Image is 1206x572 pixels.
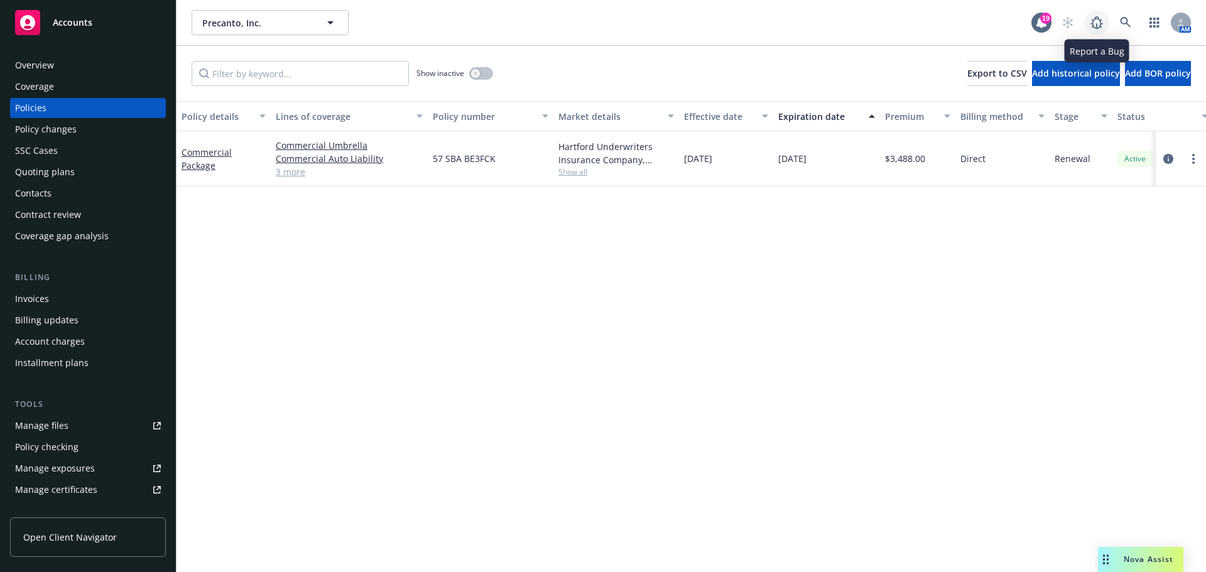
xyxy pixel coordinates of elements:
[15,98,46,118] div: Policies
[192,10,349,35] button: Precanto, Inc.
[23,531,117,544] span: Open Client Navigator
[1050,101,1112,131] button: Stage
[15,77,54,97] div: Coverage
[10,183,166,203] a: Contacts
[15,183,52,203] div: Contacts
[1125,61,1191,86] button: Add BOR policy
[271,101,428,131] button: Lines of coverage
[773,101,880,131] button: Expiration date
[433,110,535,123] div: Policy number
[15,501,79,521] div: Manage claims
[960,152,986,165] span: Direct
[15,310,79,330] div: Billing updates
[1113,10,1138,35] a: Search
[10,480,166,500] a: Manage certificates
[553,101,679,131] button: Market details
[1117,110,1194,123] div: Status
[885,152,925,165] span: $3,488.00
[1142,10,1167,35] a: Switch app
[967,67,1027,79] span: Export to CSV
[960,110,1031,123] div: Billing method
[10,226,166,246] a: Coverage gap analysis
[1186,151,1201,166] a: more
[182,110,252,123] div: Policy details
[10,289,166,309] a: Invoices
[276,152,423,165] a: Commercial Auto Liability
[1098,547,1114,572] div: Drag to move
[10,437,166,457] a: Policy checking
[1032,67,1120,79] span: Add historical policy
[778,152,807,165] span: [DATE]
[15,226,109,246] div: Coverage gap analysis
[15,141,58,161] div: SSC Cases
[10,398,166,411] div: Tools
[885,110,937,123] div: Premium
[1124,554,1173,564] span: Nova Assist
[10,271,166,284] div: Billing
[10,55,166,75] a: Overview
[10,416,166,436] a: Manage files
[679,101,773,131] button: Effective date
[15,437,79,457] div: Policy checking
[276,165,423,178] a: 3 more
[10,501,166,521] a: Manage claims
[10,332,166,352] a: Account charges
[558,166,674,177] span: Show all
[1098,547,1183,572] button: Nova Assist
[15,289,49,309] div: Invoices
[10,205,166,225] a: Contract review
[15,119,77,139] div: Policy changes
[1040,13,1051,24] div: 19
[880,101,955,131] button: Premium
[10,458,166,478] a: Manage exposures
[10,353,166,373] a: Installment plans
[15,332,85,352] div: Account charges
[10,77,166,97] a: Coverage
[433,152,496,165] span: 57 SBA BE3FCK
[416,68,464,78] span: Show inactive
[10,162,166,182] a: Quoting plans
[684,152,712,165] span: [DATE]
[15,55,54,75] div: Overview
[558,140,674,166] div: Hartford Underwriters Insurance Company, Hartford Insurance Group
[53,18,92,28] span: Accounts
[276,139,423,152] a: Commercial Umbrella
[1055,110,1094,123] div: Stage
[10,310,166,330] a: Billing updates
[177,101,271,131] button: Policy details
[967,61,1027,86] button: Export to CSV
[684,110,754,123] div: Effective date
[1084,10,1109,35] a: Report a Bug
[955,101,1050,131] button: Billing method
[1055,10,1080,35] a: Start snowing
[192,61,409,86] input: Filter by keyword...
[15,353,89,373] div: Installment plans
[10,141,166,161] a: SSC Cases
[428,101,553,131] button: Policy number
[182,146,232,171] a: Commercial Package
[1161,151,1176,166] a: circleInformation
[10,5,166,40] a: Accounts
[15,416,68,436] div: Manage files
[15,205,81,225] div: Contract review
[778,110,861,123] div: Expiration date
[15,162,75,182] div: Quoting plans
[1055,152,1090,165] span: Renewal
[202,16,311,30] span: Precanto, Inc.
[1032,61,1120,86] button: Add historical policy
[15,480,97,500] div: Manage certificates
[10,98,166,118] a: Policies
[1122,153,1148,165] span: Active
[276,110,409,123] div: Lines of coverage
[10,119,166,139] a: Policy changes
[15,458,95,478] div: Manage exposures
[558,110,660,123] div: Market details
[1125,67,1191,79] span: Add BOR policy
